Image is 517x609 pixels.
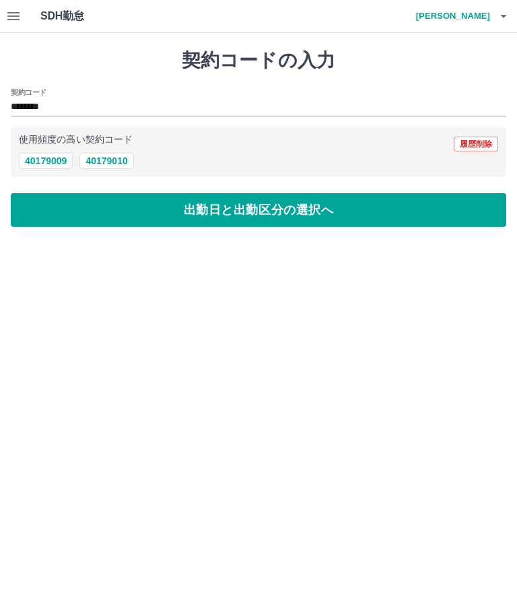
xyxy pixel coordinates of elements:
button: 出勤日と出勤区分の選択へ [11,193,506,227]
button: 履歴削除 [454,137,498,151]
button: 40179009 [19,153,73,169]
h2: 契約コード [11,87,46,98]
button: 40179010 [79,153,133,169]
h1: 契約コードの入力 [11,49,506,72]
p: 使用頻度の高い契約コード [19,135,133,145]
